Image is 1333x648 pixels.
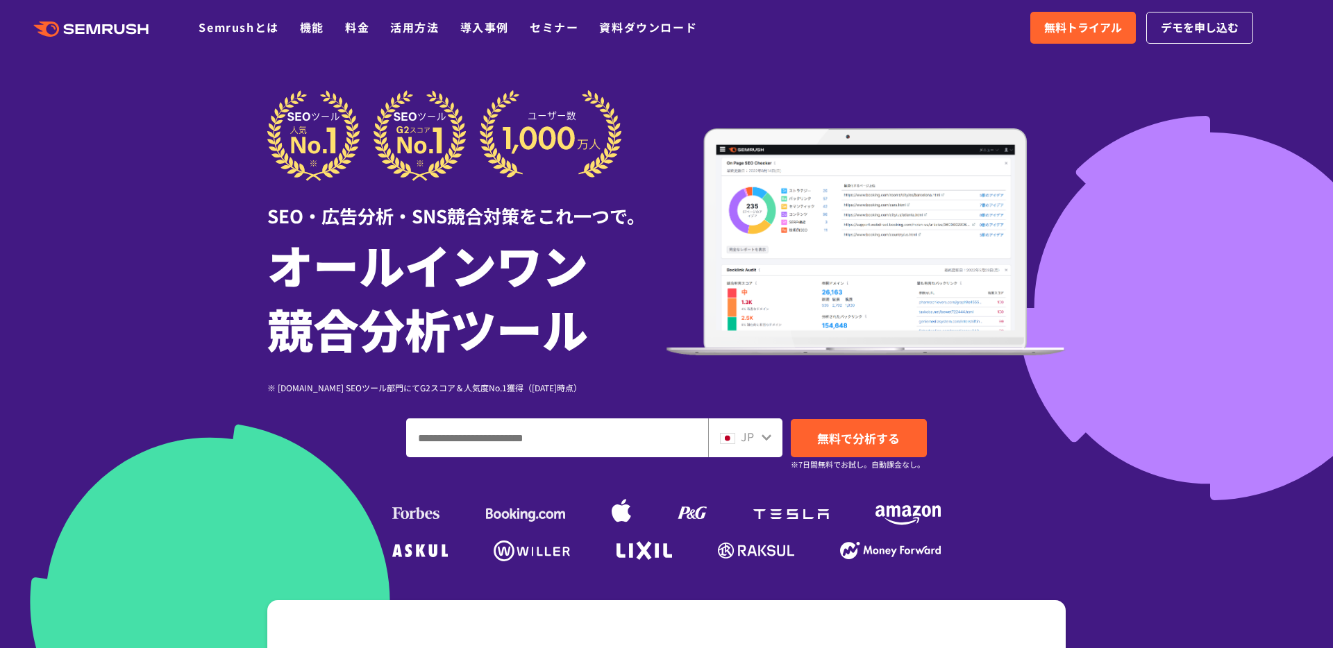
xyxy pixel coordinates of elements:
[741,428,754,445] span: JP
[817,429,900,447] span: 無料で分析する
[460,19,509,35] a: 導入事例
[1161,19,1239,37] span: デモを申し込む
[599,19,697,35] a: 資料ダウンロード
[1146,12,1253,44] a: デモを申し込む
[407,419,707,457] input: ドメイン、キーワードまたはURLを入力してください
[345,19,369,35] a: 料金
[530,19,578,35] a: セミナー
[267,381,666,394] div: ※ [DOMAIN_NAME] SEOツール部門にてG2スコア＆人気度No.1獲得（[DATE]時点）
[1044,19,1122,37] span: 無料トライアル
[267,181,666,229] div: SEO・広告分析・SNS競合対策をこれ一つで。
[1030,12,1136,44] a: 無料トライアル
[390,19,439,35] a: 活用方法
[199,19,278,35] a: Semrushとは
[791,458,925,471] small: ※7日間無料でお試し。自動課金なし。
[791,419,927,457] a: 無料で分析する
[300,19,324,35] a: 機能
[267,232,666,360] h1: オールインワン 競合分析ツール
